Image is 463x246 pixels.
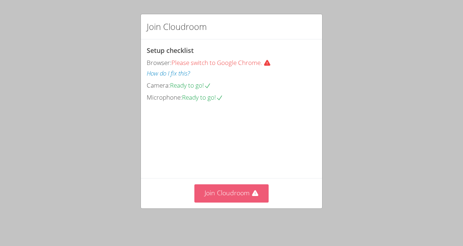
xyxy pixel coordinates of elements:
span: Please switch to Google Chrome. [171,58,274,67]
h2: Join Cloudroom [147,20,207,33]
button: How do I fix this? [147,68,190,79]
span: Setup checklist [147,46,194,55]
span: Microphone: [147,93,182,101]
span: Ready to go! [182,93,223,101]
button: Join Cloudroom [194,184,269,202]
span: Browser: [147,58,171,67]
span: Camera: [147,81,170,89]
span: Ready to go! [170,81,211,89]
